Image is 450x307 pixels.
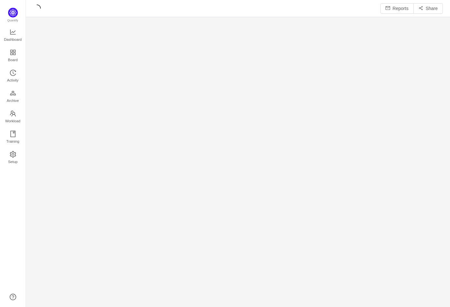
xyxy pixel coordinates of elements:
[413,3,443,14] button: icon: share-altShare
[10,29,16,42] a: Dashboard
[380,3,414,14] button: icon: mailReports
[33,5,41,12] i: icon: loading
[4,33,22,46] span: Dashboard
[10,70,16,76] i: icon: history
[10,111,16,124] a: Workload
[8,53,18,66] span: Board
[5,115,20,127] span: Workload
[10,131,16,144] a: Training
[7,74,18,87] span: Activity
[8,8,18,17] img: Quantify
[6,135,19,148] span: Training
[10,151,16,158] i: icon: setting
[8,155,17,168] span: Setup
[7,94,19,107] span: Archive
[10,110,16,117] i: icon: team
[7,19,18,22] span: Quantify
[10,151,16,164] a: Setup
[10,90,16,103] a: Archive
[10,294,16,300] a: icon: question-circle
[10,70,16,83] a: Activity
[10,29,16,35] i: icon: line-chart
[10,49,16,62] a: Board
[10,131,16,137] i: icon: book
[10,90,16,96] i: icon: gold
[10,49,16,56] i: icon: appstore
